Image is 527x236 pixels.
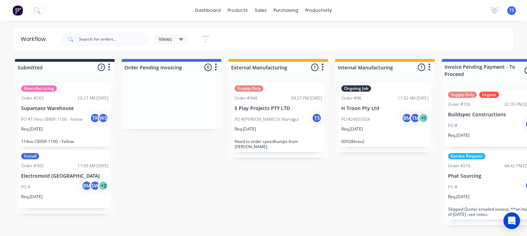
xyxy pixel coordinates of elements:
[418,113,429,123] div: + 1
[21,116,82,123] p: PO #114no CB90F-1100 - Yellow
[235,116,299,123] p: PO #[PERSON_NAME] St Warragul
[21,106,108,111] p: Supamaxx Warehouse
[224,5,251,16] div: products
[235,126,256,132] p: Req. [DATE]
[235,139,322,149] p: Need to order speedhumps from [PERSON_NAME].
[402,113,412,123] div: BM
[21,153,39,159] div: Install
[21,35,49,43] div: Workflow
[448,123,457,129] p: PO #
[398,95,429,101] div: 11:02 AM [DATE]
[18,83,111,147] div: ManufacturingOrder #26310:27 AM [DATE]Supamaxx WarehousePO #114no CB90F-1100 - YellowTRWSReq.[DAT...
[21,194,43,200] p: Req. [DATE]
[90,180,100,191] div: SW
[21,85,57,92] div: Manufacturing
[21,139,108,144] p: 114no CB90F-1100 - Yellow
[21,126,43,132] p: Req. [DATE]
[21,163,44,169] div: Order #305
[98,113,108,123] div: WS
[341,85,371,92] div: Ongoing Job
[410,113,420,123] div: TM
[21,95,44,101] div: Order #263
[21,173,108,179] p: Electromold [GEOGRAPHIC_DATA]
[448,163,471,169] div: Order #216
[341,95,361,101] div: Order #96
[12,5,23,16] img: Factory
[98,180,108,191] div: + 2
[78,163,108,169] div: 11:09 AM [DATE]
[302,5,335,16] div: productivity
[448,153,485,159] div: Service Request
[78,95,108,101] div: 10:27 AM [DATE]
[311,113,322,123] div: TS
[18,150,111,208] div: InstallOrder #30511:09 AM [DATE]Electromold [GEOGRAPHIC_DATA]PO #BMSW+2Req.[DATE]
[341,126,363,132] p: Req. [DATE]
[341,106,429,111] p: H Troon Pty Ltd
[159,35,172,43] span: Views
[192,5,224,16] a: dashboard
[235,95,257,101] div: Order #344
[235,85,263,92] div: Supply Only
[509,7,514,14] span: TS
[291,95,322,101] div: 09:27 PM [DATE]
[341,116,370,123] p: PO #24055924
[448,194,469,200] p: Req. [DATE]
[90,113,100,123] div: TR
[503,212,520,229] div: Open Intercom Messenger
[341,139,429,144] p: 009286rev2
[81,180,92,191] div: BM
[21,184,30,190] p: PO #
[339,83,431,147] div: Ongoing JobOrder #9611:02 AM [DATE]H Troon Pty LtdPO #24055924BMTM+1Req.[DATE]009286rev2
[448,132,469,138] p: Req. [DATE]
[448,101,471,108] div: Order #336
[479,92,499,98] div: Urgent
[270,5,302,16] div: purchasing
[448,92,477,98] div: Supply Only
[232,83,325,152] div: Supply OnlyOrder #34409:27 PM [DATE]5 Play Projects PTY LTDPO #[PERSON_NAME] St WarragulTSReq.[DA...
[251,5,270,16] div: sales
[235,106,322,111] p: 5 Play Projects PTY LTD
[448,184,457,190] p: PO #
[79,32,148,46] input: Search for orders...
